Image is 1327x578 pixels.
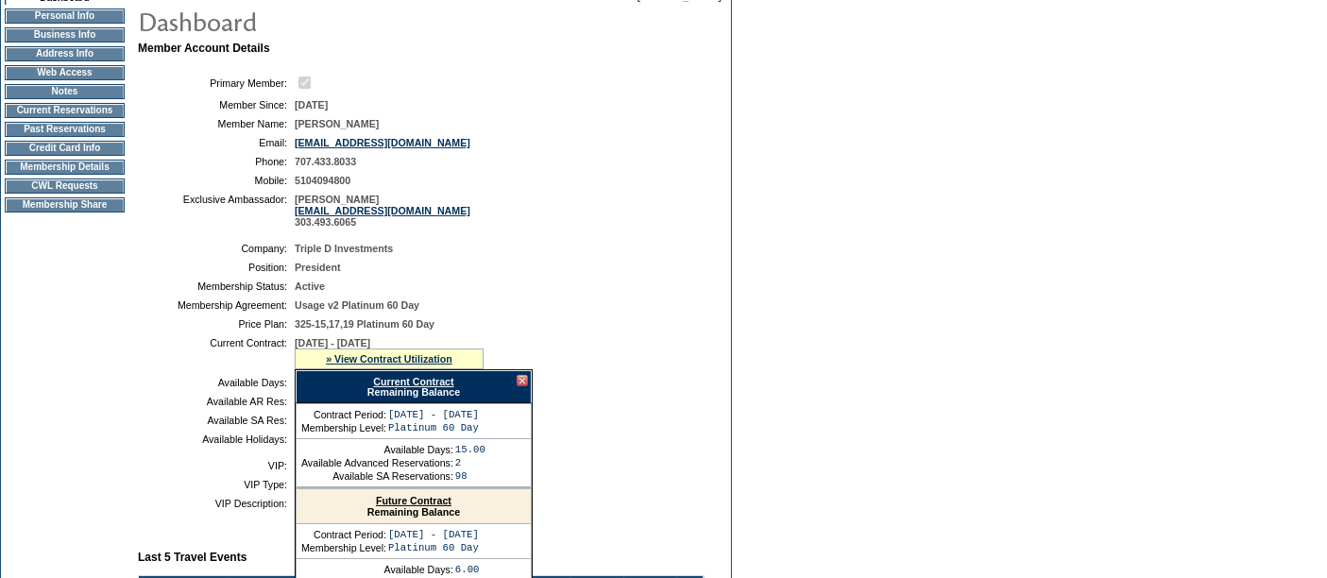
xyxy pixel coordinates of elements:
td: Business Info [5,27,125,42]
td: [DATE] - [DATE] [388,529,479,540]
td: Mobile: [145,175,287,186]
div: Remaining Balance [296,370,532,403]
td: Available Days: [301,564,453,575]
td: Phone: [145,156,287,167]
td: Available SA Reservations: [301,470,453,482]
td: Notes [5,84,125,99]
a: [EMAIL_ADDRESS][DOMAIN_NAME] [295,137,470,148]
a: Future Contract [376,495,451,506]
td: Membership Status: [145,280,287,292]
span: Active [295,280,325,292]
img: pgTtlDashboard.gif [137,2,515,40]
td: Available Holidays: [145,433,287,445]
td: Available SA Res: [145,415,287,426]
td: VIP Type: [145,479,287,490]
td: Available AR Res: [145,396,287,407]
td: Membership Level: [301,542,386,553]
td: 2 [455,457,485,468]
td: Member Name: [145,118,287,129]
td: Address Info [5,46,125,61]
td: Primary Member: [145,74,287,92]
td: Available Days: [145,377,287,388]
td: Position: [145,262,287,273]
td: Member Since: [145,99,287,110]
td: 15.00 [455,444,485,455]
td: 98 [455,470,485,482]
a: [EMAIL_ADDRESS][DOMAIN_NAME] [295,205,470,216]
span: 5104094800 [295,175,350,186]
td: Price Plan: [145,318,287,330]
span: [PERSON_NAME] 303.493.6065 [295,194,470,228]
td: Platinum 60 Day [388,542,479,553]
span: [PERSON_NAME] [295,118,379,129]
span: 325-15,17,19 Platinum 60 Day [295,318,434,330]
span: President [295,262,341,273]
span: 707.433.8033 [295,156,356,167]
td: Platinum 60 Day [388,422,479,433]
td: [DATE] - [DATE] [388,409,479,420]
span: [DATE] - [DATE] [295,337,370,348]
td: Contract Period: [301,409,386,420]
td: Current Contract: [145,337,287,369]
td: Email: [145,137,287,148]
td: VIP Description: [145,498,287,509]
td: Available Advanced Reservations: [301,457,453,468]
div: Remaining Balance [297,489,531,524]
b: Last 5 Travel Events [138,551,247,564]
td: CWL Requests [5,178,125,194]
td: 6.00 [455,564,480,575]
td: Membership Share [5,197,125,212]
b: Member Account Details [138,42,270,55]
td: Past Reservations [5,122,125,137]
a: Current Contract [373,376,453,387]
td: Available Days: [301,444,453,455]
span: [DATE] [295,99,328,110]
span: Triple D Investments [295,243,393,254]
td: Membership Details [5,160,125,175]
td: Credit Card Info [5,141,125,156]
td: Membership Agreement: [145,299,287,311]
td: Current Reservations [5,103,125,118]
td: Web Access [5,65,125,80]
a: » View Contract Utilization [326,353,452,365]
span: Usage v2 Platinum 60 Day [295,299,419,311]
td: Contract Period: [301,529,386,540]
td: VIP: [145,460,287,471]
td: Exclusive Ambassador: [145,194,287,228]
td: Membership Level: [301,422,386,433]
td: Personal Info [5,8,125,24]
td: Company: [145,243,287,254]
